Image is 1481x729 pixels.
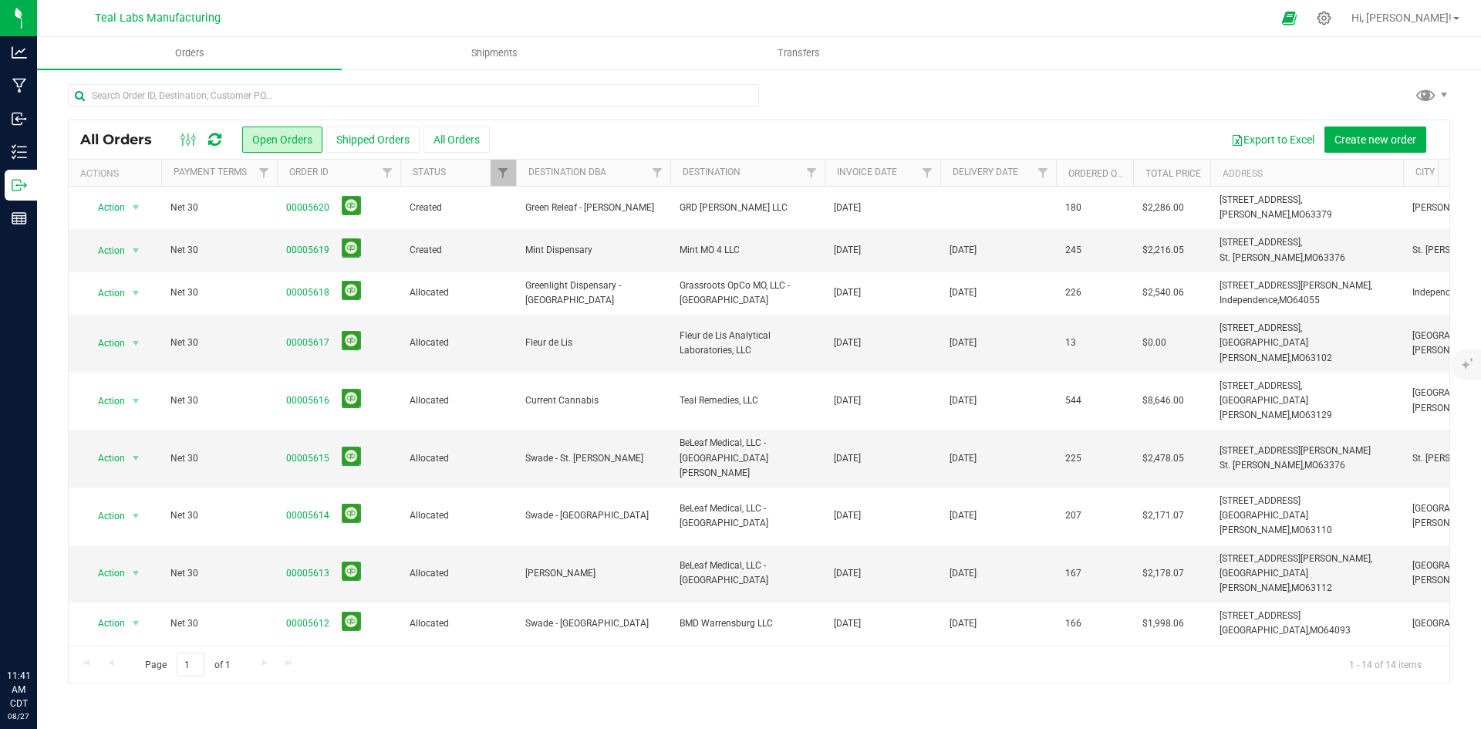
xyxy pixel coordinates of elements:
span: Independence, [1220,295,1279,305]
span: Allocated [410,336,507,350]
span: [STREET_ADDRESS][PERSON_NAME], [1220,553,1372,564]
span: Action [84,282,126,304]
span: Allocated [410,285,507,300]
span: Net 30 [170,566,268,581]
span: Swade - St. [PERSON_NAME] [525,451,661,466]
span: Net 30 [170,201,268,215]
span: BMD Warrensburg LLC [680,616,815,631]
th: Address [1210,160,1403,187]
div: Actions [80,168,155,179]
span: Action [84,240,126,262]
a: 00005617 [286,336,329,350]
span: Action [84,613,126,634]
span: [STREET_ADDRESS] [1220,495,1301,506]
span: $2,178.07 [1142,566,1184,581]
span: St. [PERSON_NAME], [1220,460,1304,471]
span: select [127,332,146,354]
span: [STREET_ADDRESS], [1220,237,1302,248]
span: 245 [1065,243,1081,258]
span: BeLeaf Medical, LLC - [GEOGRAPHIC_DATA] [680,501,815,531]
a: Filter [1031,160,1056,186]
span: Net 30 [170,336,268,350]
a: Orders [37,37,342,69]
a: Filter [491,160,516,186]
span: 225 [1065,451,1081,466]
span: [STREET_ADDRESS], [1220,322,1302,333]
span: [DATE] [834,616,861,631]
button: Shipped Orders [326,127,420,153]
button: Export to Excel [1221,127,1324,153]
a: Delivery Date [953,167,1018,177]
a: Ordered qty [1068,168,1128,179]
span: MO [1291,209,1305,220]
span: [GEOGRAPHIC_DATA][PERSON_NAME], [1220,337,1308,363]
span: MO [1304,252,1318,263]
a: 00005620 [286,201,329,215]
span: Teal Remedies, LLC [680,393,815,408]
span: Net 30 [170,393,268,408]
span: Fleur de Lis [525,336,661,350]
span: Net 30 [170,285,268,300]
span: $8,646.00 [1142,393,1184,408]
span: MO [1310,625,1324,636]
span: Mint Dispensary [525,243,661,258]
span: 167 [1065,566,1081,581]
a: City [1415,167,1435,177]
span: [DATE] [950,336,977,350]
a: Filter [799,160,825,186]
span: MO [1279,295,1293,305]
span: 207 [1065,508,1081,523]
span: select [127,447,146,469]
span: 180 [1065,201,1081,215]
span: [DATE] [950,451,977,466]
span: Current Cannabis [525,393,661,408]
button: Create new order [1324,127,1426,153]
a: Total Price [1145,168,1201,179]
span: Allocated [410,393,507,408]
iframe: Resource center unread badge [46,603,64,622]
inline-svg: Manufacturing [12,78,27,93]
span: $2,540.06 [1142,285,1184,300]
span: Allocated [410,616,507,631]
span: 63110 [1305,525,1332,535]
a: Filter [915,160,940,186]
span: 64093 [1324,625,1351,636]
span: [GEOGRAPHIC_DATA], [1220,625,1310,636]
inline-svg: Analytics [12,45,27,60]
span: 544 [1065,393,1081,408]
span: MO [1291,353,1305,363]
span: 226 [1065,285,1081,300]
p: 11:41 AM CDT [7,669,30,710]
span: [DATE] [950,243,977,258]
button: Open Orders [242,127,322,153]
span: 166 [1065,616,1081,631]
iframe: Resource center [15,606,62,652]
span: Created [410,243,507,258]
a: Invoice Date [837,167,897,177]
a: Transfers [646,37,951,69]
span: Action [84,505,126,527]
a: Destination [683,167,740,177]
span: 13 [1065,336,1076,350]
span: [DATE] [834,201,861,215]
span: Open Ecommerce Menu [1272,3,1307,33]
input: Search Order ID, Destination, Customer PO... [68,84,759,107]
span: [STREET_ADDRESS][PERSON_NAME], [1220,280,1372,291]
span: Net 30 [170,451,268,466]
span: MO [1304,460,1318,471]
inline-svg: Outbound [12,177,27,193]
span: $2,286.00 [1142,201,1184,215]
span: 64055 [1293,295,1320,305]
span: Net 30 [170,508,268,523]
span: Orders [154,46,225,60]
span: [GEOGRAPHIC_DATA][PERSON_NAME], [1220,510,1308,535]
span: [PERSON_NAME] [525,566,661,581]
span: [GEOGRAPHIC_DATA][PERSON_NAME], [1220,395,1308,420]
span: Net 30 [170,243,268,258]
span: 1 - 14 of 14 items [1337,653,1434,676]
span: [DATE] [950,393,977,408]
span: $2,216.05 [1142,243,1184,258]
div: Manage settings [1314,11,1334,25]
span: Transfers [757,46,841,60]
span: 63379 [1305,209,1332,220]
